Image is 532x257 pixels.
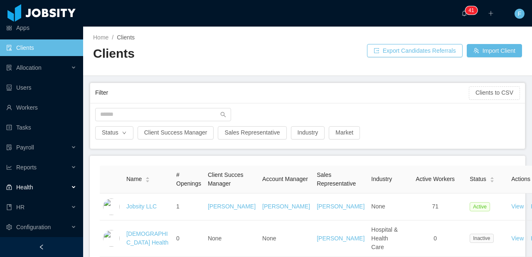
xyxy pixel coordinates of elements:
[488,10,494,16] i: icon: plus
[6,144,12,150] i: icon: file-protect
[6,99,76,116] a: icon: userWorkers
[95,85,469,100] div: Filter
[511,203,524,210] a: View
[218,126,286,140] button: Sales Representative
[208,203,256,210] a: [PERSON_NAME]
[490,176,494,179] i: icon: caret-up
[173,220,204,257] td: 0
[6,164,12,170] i: icon: line-chart
[103,198,120,215] img: dc41d540-fa30-11e7-b498-73b80f01daf1_657caab8ac997-400w.png
[176,171,201,187] span: # Openings
[371,176,392,182] span: Industry
[490,176,495,181] div: Sort
[404,193,466,220] td: 71
[262,203,310,210] a: [PERSON_NAME]
[511,235,524,242] a: View
[416,176,455,182] span: Active Workers
[291,126,325,140] button: Industry
[6,119,76,136] a: icon: profileTasks
[16,64,42,71] span: Allocation
[6,65,12,71] i: icon: solution
[6,224,12,230] i: icon: setting
[470,234,493,243] span: Inactive
[6,20,76,36] a: icon: appstoreApps
[262,235,276,242] span: None
[470,202,490,211] span: Active
[6,204,12,210] i: icon: book
[371,203,385,210] span: None
[6,184,12,190] i: icon: medicine-box
[208,235,222,242] span: None
[262,176,308,182] span: Account Manager
[371,226,398,250] span: Hospital & Health Care
[461,10,467,16] i: icon: bell
[138,126,214,140] button: Client Success Manager
[126,230,168,246] a: [DEMOGRAPHIC_DATA] Health
[467,44,522,57] button: icon: usergroup-addImport Client
[465,6,477,15] sup: 41
[145,176,150,181] div: Sort
[208,171,244,187] span: Client Succes Manager
[367,44,463,57] button: icon: exportExport Candidates Referrals
[471,6,474,15] p: 1
[220,112,226,117] i: icon: search
[95,126,133,140] button: Statusicon: down
[93,34,108,41] a: Home
[490,179,494,181] i: icon: caret-down
[93,45,308,62] h2: Clients
[16,184,33,191] span: Health
[112,34,113,41] span: /
[470,175,486,184] span: Status
[469,86,520,100] button: Clients to CSV
[126,203,157,210] a: Jobsity LLC
[404,220,466,257] td: 0
[6,79,76,96] a: icon: robotUsers
[145,179,150,181] i: icon: caret-down
[126,175,142,184] span: Name
[117,34,135,41] span: Clients
[329,126,360,140] button: Market
[145,176,150,179] i: icon: caret-up
[317,203,365,210] a: [PERSON_NAME]
[317,235,365,242] a: [PERSON_NAME]
[16,224,51,230] span: Configuration
[6,39,76,56] a: icon: auditClients
[511,176,530,182] span: Actions
[317,171,356,187] span: Sales Representative
[518,9,522,19] span: F
[16,144,34,151] span: Payroll
[16,204,25,210] span: HR
[176,203,180,210] span: 1
[16,164,37,171] span: Reports
[103,230,120,247] img: 6a8e90c0-fa44-11e7-aaa7-9da49113f530_5a5d50e77f870-400w.png
[468,6,471,15] p: 4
